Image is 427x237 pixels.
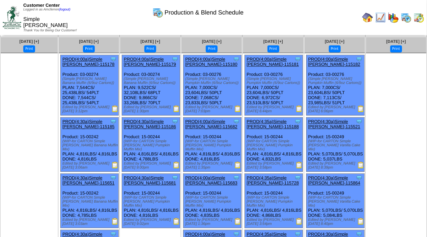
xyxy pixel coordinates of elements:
[329,46,341,53] button: Print
[388,12,399,23] img: graph.gif
[59,8,70,11] a: (logout)
[60,174,118,228] div: Product: 15-00242 PLAN: 4,816LBS / 4,816LBS DONE: 4,785LBS
[247,140,303,152] div: (WIP-for CARTON Simple [PERSON_NAME] Pumpkin Muffin Mix)
[247,218,303,226] div: Edited by [PERSON_NAME] [DATE] 3:54pm
[356,118,363,125] img: Tooltip
[124,176,176,186] a: PROD(4:30a)Simple [PERSON_NAME]-115681
[263,39,283,44] a: [DATE] [+]
[112,218,118,225] img: Production Report
[185,57,237,67] a: PROD(4:00a)Simple [PERSON_NAME]-115180
[325,39,344,44] a: [DATE] [+]
[122,55,180,116] div: Product: 03-00274 PLAN: 9,522CS / 32,108LBS / 68PLT DONE: 9,866CS / 33,268LBS / 70PLT
[60,118,118,172] div: Product: 15-00242 PLAN: 4,816LBS / 4,816LBS DONE: 4,816LBS
[247,57,299,67] a: PROD(4:00a)Simple [PERSON_NAME]-115181
[62,196,118,208] div: (WIP-for CARTON Simple [PERSON_NAME] Banana Muffin Mix)
[294,56,301,63] img: Tooltip
[124,119,176,129] a: PROD(4:30a)Simple [PERSON_NAME]-115186
[124,218,180,226] div: Edited by [PERSON_NAME] [DATE] 9:02pm
[62,218,118,226] div: Edited by [PERSON_NAME] [DATE] 3:03am
[112,162,118,169] img: Production Report
[247,162,303,170] div: Edited by [PERSON_NAME] [DATE] 3:58pm
[122,118,180,172] div: Product: 15-00244 PLAN: 4,816LBS / 4,816LBS DONE: 4,788LBS
[141,39,160,44] a: [DATE] [+]
[245,55,303,116] div: Product: 03-00276 PLAN: 7,000CS / 23,604LBS / 50PLT DONE: 6,972CS / 23,510LBS / 50PLT
[308,77,364,85] div: (Simple [PERSON_NAME] Pumpkin Muffin (6/9oz Cartons))
[185,218,241,226] div: Edited by [PERSON_NAME] [DATE] 1:36pm
[202,39,222,44] a: [DATE] [+]
[183,118,241,172] div: Product: 15-00244 PLAN: 4,816LBS / 4,816LBS DONE: 4,816LBS
[173,162,180,169] img: Production Report
[375,12,386,23] img: line_graph.gif
[233,175,240,181] img: Tooltip
[62,57,115,67] a: PROD(4:00a)Simple [PERSON_NAME]-115178
[267,46,279,53] button: Print
[124,162,180,170] div: Edited by [PERSON_NAME] [DATE] 9:00pm
[247,77,303,85] div: (Simple [PERSON_NAME] Pumpkin Muffin (6/9oz Cartons))
[173,106,180,112] img: Production Report
[124,57,176,67] a: PROD(4:00a)Simple [PERSON_NAME]-115179
[358,106,364,112] img: Production Report
[294,175,301,181] img: Tooltip
[245,118,303,172] div: Product: 15-00244 PLAN: 4,816LBS / 4,816LBS DONE: 4,832LBS
[356,56,363,63] img: Tooltip
[234,106,241,112] img: Production Report
[308,106,364,114] div: Edited by [PERSON_NAME] [DATE] 6:06pm
[247,119,299,129] a: PROD(4:35a)Simple [PERSON_NAME]-115188
[308,218,364,226] div: Edited by [PERSON_NAME] [DATE] 8:40pm
[306,118,364,172] div: Product: 15-00249 PLAN: 5,070LBS / 5,070LBS DONE: 5,037LBS
[122,174,180,228] div: Product: 15-00244 PLAN: 4,816LBS / 4,816LBS DONE: 4,816LBS
[3,6,21,29] img: ZoRoCo_Logo(Green%26Foil)%20jpg.webp
[296,106,303,112] img: Production Report
[23,29,77,32] span: Thank You for Being Our Customer!
[308,140,364,152] div: (WIP-for CARTON Simple [PERSON_NAME] Vanilla Cake Mix)
[19,39,39,44] span: [DATE] [+]
[247,106,303,114] div: Edited by [PERSON_NAME] [DATE] 6:44pm
[390,46,402,53] button: Print
[306,174,364,228] div: Product: 15-00249 PLAN: 5,070LBS / 5,070LBS DONE: 5,084LBS
[112,106,118,112] img: Production Report
[358,162,364,169] img: Production Report
[185,77,241,85] div: (Simple [PERSON_NAME] Pumpkin Muffin (6/9oz Cartons))
[110,118,117,125] img: Tooltip
[62,162,118,170] div: Edited by [PERSON_NAME] [DATE] 3:06am
[152,7,163,18] img: calendarprod.gif
[185,162,241,170] div: Edited by [PERSON_NAME] [DATE] 1:35pm
[183,174,241,228] div: Product: 15-00244 PLAN: 4,816LBS / 4,816LBS DONE: 4,835LBS
[414,12,424,23] img: calendarinout.gif
[294,118,301,125] img: Tooltip
[308,57,361,67] a: PROD(4:00a)Simple [PERSON_NAME]-115182
[296,218,303,225] img: Production Report
[308,162,364,170] div: Edited by [PERSON_NAME] [DATE] 8:39pm
[23,8,70,11] span: Logged in as Amcferren
[62,106,118,114] div: Edited by [PERSON_NAME] [DATE] 3:12pm
[185,140,241,152] div: (WIP-for CARTON Simple [PERSON_NAME] Pumpkin Muffin Mix)
[62,176,115,186] a: PROD(4:30a)Simple [PERSON_NAME]-115651
[172,175,178,181] img: Tooltip
[247,196,303,208] div: (WIP-for CARTON Simple [PERSON_NAME] Pumpkin Muffin Mix)
[362,12,373,23] img: home.gif
[356,175,363,181] img: Tooltip
[165,9,244,16] span: Production & Blend Schedule
[79,39,98,44] a: [DATE] [+]
[23,3,60,8] span: Customer Center
[124,77,180,85] div: (Simple [PERSON_NAME] Banana Muffin (6/9oz Cartons))
[308,119,361,129] a: PROD(4:30a)Simple [PERSON_NAME]-115521
[185,176,237,186] a: PROD(4:00a)Simple [PERSON_NAME]-115683
[386,39,406,44] a: [DATE] [+]
[296,162,303,169] img: Production Report
[358,218,364,225] img: Production Report
[306,55,364,116] div: Product: 03-00276 PLAN: 7,000CS / 23,604LBS / 50PLT DONE: 7,113CS / 23,985LBS / 51PLT
[62,119,115,129] a: PROD(4:30a)Simple [PERSON_NAME]-115185
[23,17,68,28] span: Simple [PERSON_NAME]
[233,56,240,63] img: Tooltip
[308,176,361,186] a: PROD(4:30a)Simple [PERSON_NAME]-115864
[401,12,411,23] img: calendarprod.gif
[62,77,118,85] div: (Simple [PERSON_NAME] Banana Muffin (6/9oz Cartons))
[172,118,178,125] img: Tooltip
[60,55,118,116] div: Product: 03-00274 PLAN: 7,544CS / 25,438LBS / 54PLT DONE: 7,544CS / 25,438LBS / 54PLT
